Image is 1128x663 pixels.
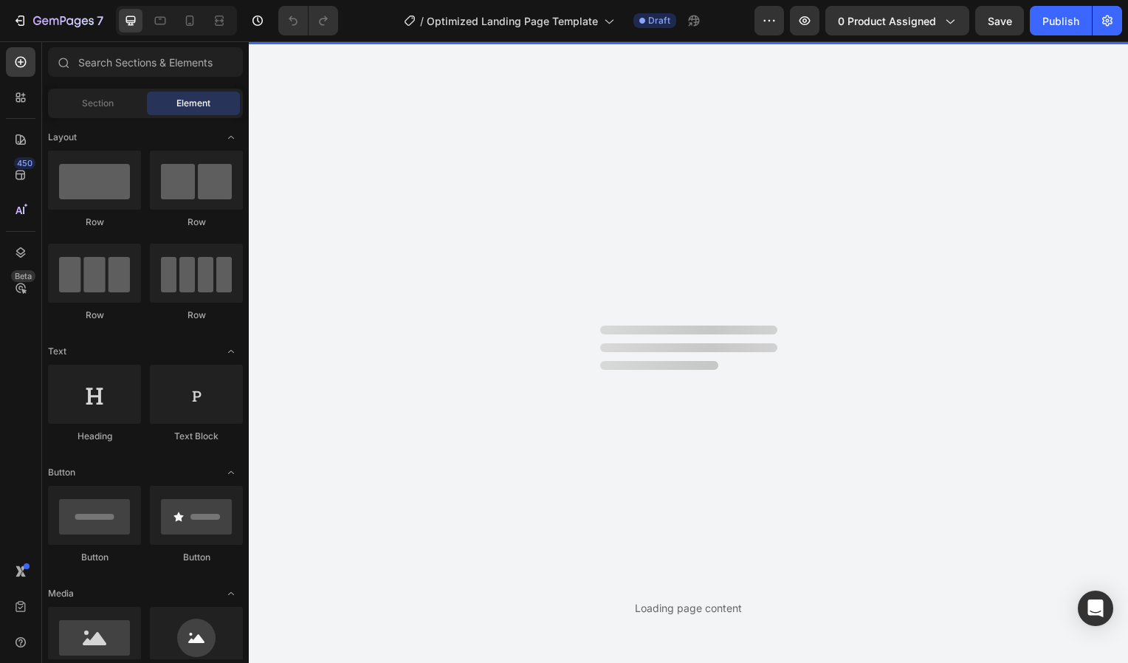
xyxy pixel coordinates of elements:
[150,216,243,229] div: Row
[176,97,210,110] span: Element
[48,466,75,479] span: Button
[988,15,1012,27] span: Save
[975,6,1024,35] button: Save
[1030,6,1092,35] button: Publish
[48,47,243,77] input: Search Sections & Elements
[219,340,243,363] span: Toggle open
[11,270,35,282] div: Beta
[1042,13,1079,29] div: Publish
[150,551,243,564] div: Button
[420,13,424,29] span: /
[48,216,141,229] div: Row
[1078,591,1113,626] div: Open Intercom Messenger
[48,345,66,358] span: Text
[97,12,103,30] p: 7
[219,126,243,149] span: Toggle open
[150,430,243,443] div: Text Block
[427,13,598,29] span: Optimized Landing Page Template
[150,309,243,322] div: Row
[825,6,969,35] button: 0 product assigned
[635,600,742,616] div: Loading page content
[48,131,77,144] span: Layout
[48,430,141,443] div: Heading
[648,14,670,27] span: Draft
[82,97,114,110] span: Section
[48,309,141,322] div: Row
[219,582,243,605] span: Toggle open
[48,551,141,564] div: Button
[6,6,110,35] button: 7
[838,13,936,29] span: 0 product assigned
[219,461,243,484] span: Toggle open
[48,587,74,600] span: Media
[278,6,338,35] div: Undo/Redo
[14,157,35,169] div: 450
